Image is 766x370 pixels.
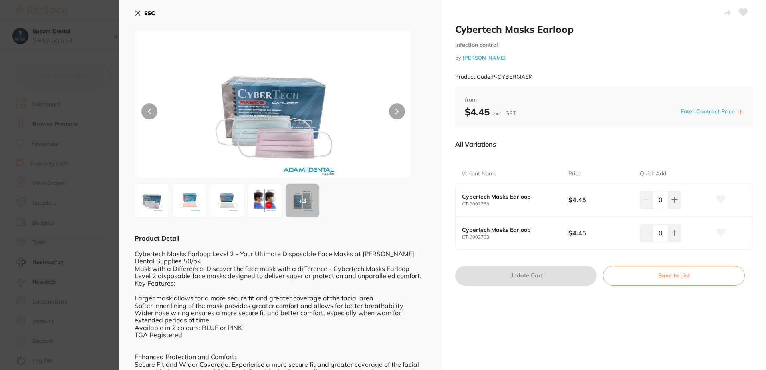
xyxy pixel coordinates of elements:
p: Variant Name [462,170,497,178]
b: Cybertech Masks Earloop [462,227,558,233]
label: i [737,109,744,115]
small: CT-9002733 [462,201,568,207]
span: excl. GST [492,110,516,117]
p: All Variations [455,140,496,148]
button: Update Cart [455,266,597,285]
div: + 3 [286,184,319,217]
span: from [465,96,744,104]
p: Price [568,170,581,178]
b: $4.45 [568,229,633,237]
small: CT-9002783 [462,235,568,240]
img: MDI3MzMuanBn [213,186,242,215]
img: MDI3ODMuanBn [175,186,204,215]
b: Cybertech Masks Earloop [462,193,558,200]
small: infection control [455,42,753,48]
button: ESC [135,6,155,20]
img: YmVyMi5qcGc [250,186,279,215]
p: Quick Add [640,170,666,178]
button: +3 [285,183,320,218]
img: anBn [190,50,356,177]
button: Save to List [603,266,745,285]
b: $4.45 [568,195,633,204]
small: Product Code: P-CYBERMASK [455,74,532,80]
h2: Cybertech Masks Earloop [455,23,753,35]
b: ESC [144,10,155,17]
b: Product Detail [135,234,179,242]
b: $4.45 [465,106,516,118]
small: by [455,55,753,61]
button: Enter Contract Price [678,108,737,115]
a: [PERSON_NAME] [462,54,506,61]
img: anBn [137,186,166,215]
